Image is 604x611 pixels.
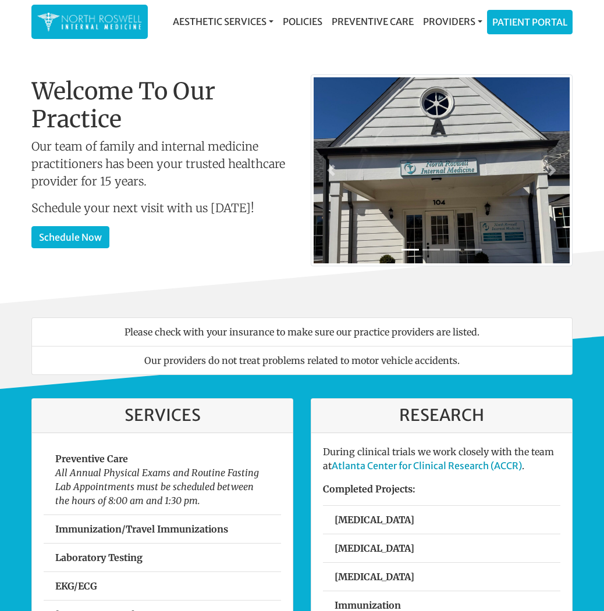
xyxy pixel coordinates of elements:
[418,10,487,33] a: Providers
[335,571,414,583] strong: [MEDICAL_DATA]
[55,523,228,535] strong: Immunization/Travel Immunizations
[335,514,414,526] strong: [MEDICAL_DATA]
[55,453,128,464] strong: Preventive Care
[31,199,293,217] p: Schedule your next visit with us [DATE]!
[278,10,327,33] a: Policies
[168,10,278,33] a: Aesthetic Services
[488,10,572,34] a: Patient Portal
[55,580,97,592] strong: EKG/ECG
[335,599,401,611] strong: Immunization
[55,552,143,563] strong: Laboratory Testing
[323,483,415,495] strong: Completed Projects:
[323,406,560,426] h3: Research
[332,460,522,471] a: Atlanta Center for Clinical Research (ACCR)
[31,226,109,248] a: Schedule Now
[327,10,418,33] a: Preventive Care
[55,467,259,506] em: All Annual Physical Exams and Routine Fasting Lab Appointments must be scheduled between the hour...
[31,138,293,190] p: Our team of family and internal medicine practitioners has been your trusted healthcare provider ...
[37,10,142,33] img: North Roswell Internal Medicine
[31,346,573,375] li: Our providers do not treat problems related to motor vehicle accidents.
[31,317,573,346] li: Please check with your insurance to make sure our practice providers are listed.
[31,77,293,133] h1: Welcome To Our Practice
[44,406,281,426] h3: Services
[335,542,414,554] strong: [MEDICAL_DATA]
[323,445,560,473] p: During clinical trials we work closely with the team at .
